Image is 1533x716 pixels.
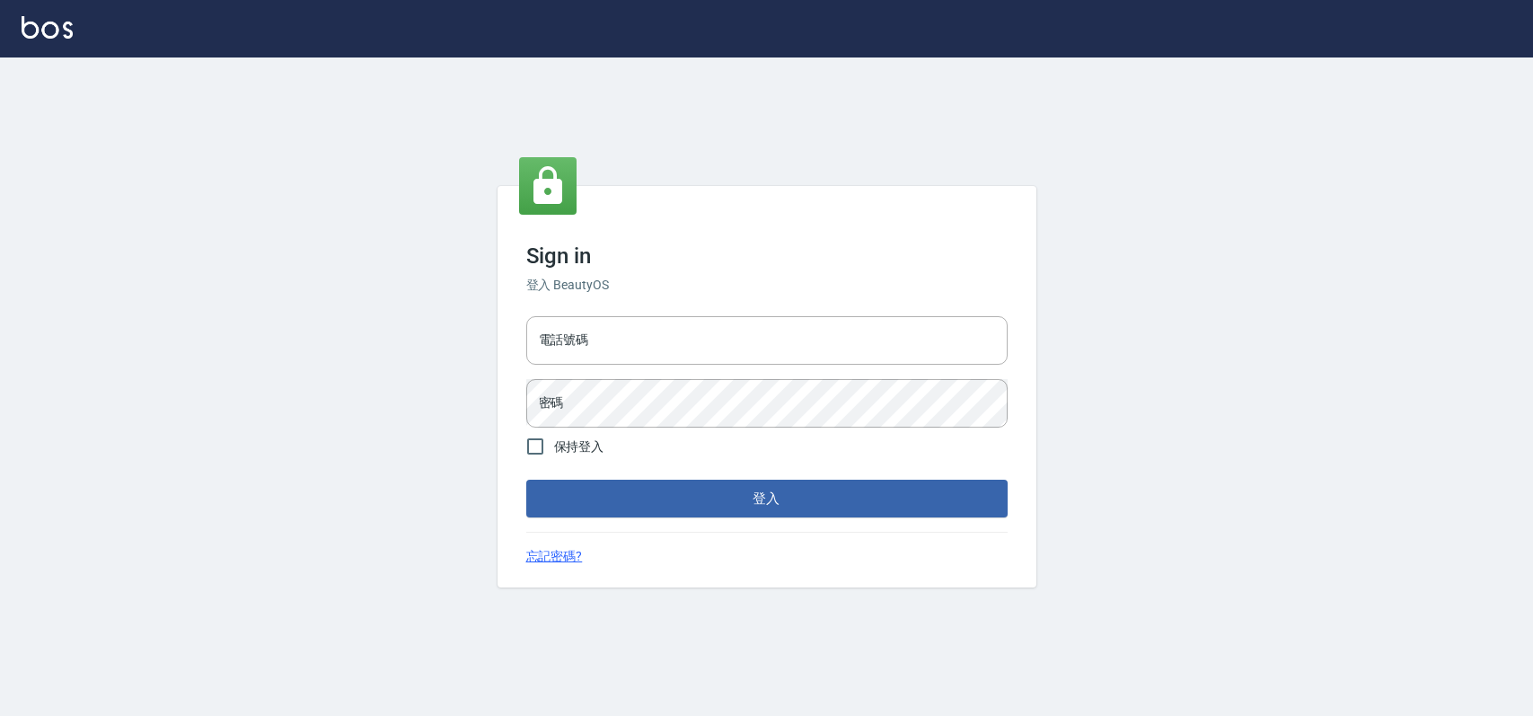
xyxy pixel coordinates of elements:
h3: Sign in [526,243,1008,269]
span: 保持登入 [554,438,604,456]
img: Logo [22,16,73,39]
a: 忘記密碼? [526,547,583,566]
h6: 登入 BeautyOS [526,276,1008,295]
button: 登入 [526,480,1008,517]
